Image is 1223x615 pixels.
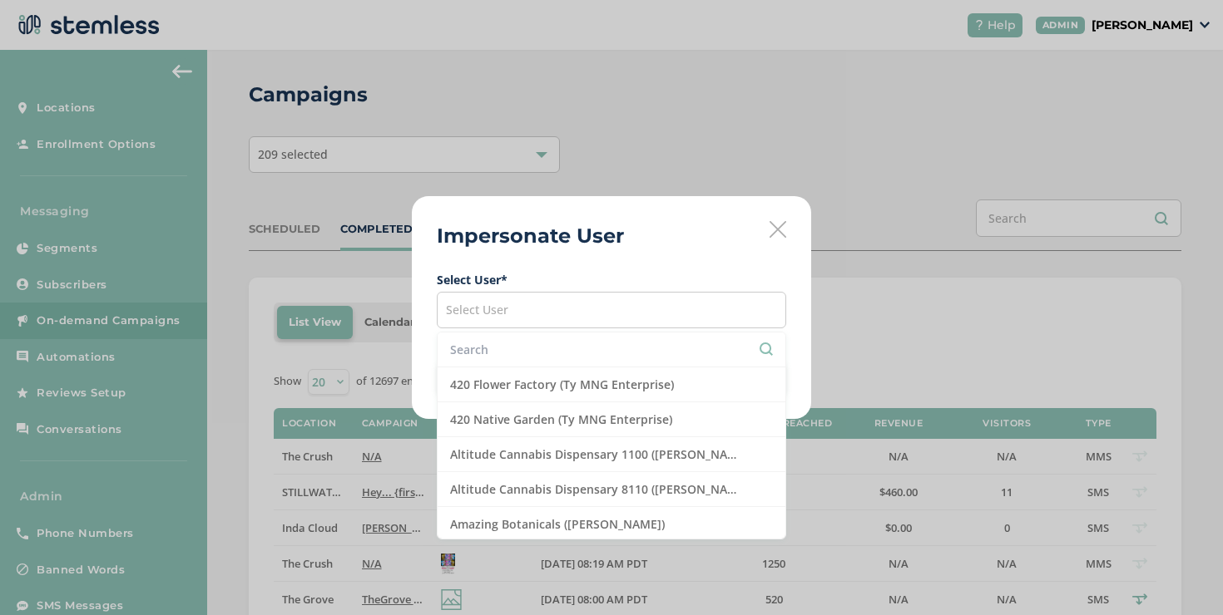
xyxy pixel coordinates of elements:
span: Select User [446,302,508,317]
input: Search [450,341,773,358]
iframe: Chat Widget [1140,535,1223,615]
li: Amazing Botanicals ([PERSON_NAME]) [438,507,785,542]
li: Altitude Cannabis Dispensary 8110 ([PERSON_NAME]) [438,472,785,507]
label: Select User [437,271,786,288]
h2: Impersonate User [437,221,624,251]
li: 420 Native Garden (Ty MNG Enterprise) [438,402,785,437]
li: 420 Flower Factory (Ty MNG Enterprise) [438,367,785,402]
li: Altitude Cannabis Dispensary 1100 ([PERSON_NAME]) [438,437,785,472]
